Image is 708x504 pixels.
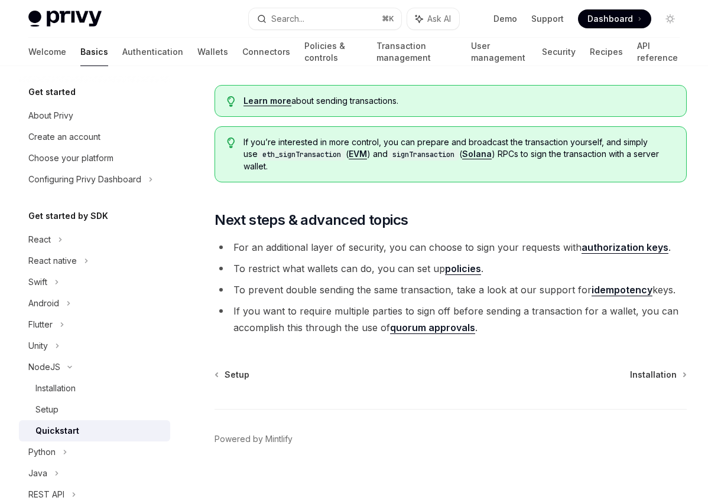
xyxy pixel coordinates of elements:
[19,420,170,441] a: Quickstart
[28,445,56,459] div: Python
[493,13,517,25] a: Demo
[227,96,235,107] svg: Tip
[445,263,481,275] a: policies
[388,149,459,161] code: signTransaction
[28,209,108,223] h5: Get started by SDK
[427,13,451,25] span: Ask AI
[28,172,141,186] div: Configuring Privy Dashboard
[376,38,457,66] a: Transaction management
[215,433,293,445] a: Powered by Mintlify
[28,466,47,480] div: Java
[28,11,102,27] img: light logo
[28,296,59,310] div: Android
[28,275,47,289] div: Swift
[215,303,687,336] li: If you want to require multiple parties to sign off before sending a transaction for a wallet, yo...
[258,149,346,161] code: eth_signTransaction
[19,378,170,399] a: Installation
[215,260,687,277] li: To restrict what wallets can do, you can set up .
[349,149,367,159] a: EVM
[304,38,362,66] a: Policies & controls
[582,241,668,254] a: authorization keys
[243,96,291,106] a: Learn more
[19,148,170,169] a: Choose your platform
[28,339,48,353] div: Unity
[35,402,59,417] div: Setup
[471,38,528,66] a: User management
[216,369,249,381] a: Setup
[28,130,100,144] div: Create an account
[122,38,183,66] a: Authentication
[407,8,459,30] button: Ask AI
[28,233,51,247] div: React
[215,239,687,256] li: For an additional layer of security, you can choose to sign your requests with .
[28,254,77,268] div: React native
[243,95,674,107] span: about sending transactions.
[35,424,79,438] div: Quickstart
[28,318,53,332] div: Flutter
[390,322,475,334] a: quorum approvals
[19,105,170,126] a: About Privy
[28,38,66,66] a: Welcome
[462,149,492,159] a: Solana
[249,8,402,30] button: Search...⌘K
[225,369,249,381] span: Setup
[215,282,687,298] li: To prevent double sending the same transaction, take a look at our support for keys.
[19,399,170,420] a: Setup
[590,38,623,66] a: Recipes
[542,38,576,66] a: Security
[197,38,228,66] a: Wallets
[382,14,394,24] span: ⌘ K
[578,9,651,28] a: Dashboard
[215,211,408,230] span: Next steps & advanced topics
[227,138,235,148] svg: Tip
[271,12,304,26] div: Search...
[28,109,73,123] div: About Privy
[28,85,76,99] h5: Get started
[35,381,76,395] div: Installation
[531,13,564,25] a: Support
[19,126,170,148] a: Create an account
[242,38,290,66] a: Connectors
[630,369,677,381] span: Installation
[243,136,674,172] span: If you’re interested in more control, you can prepare and broadcast the transaction yourself, and...
[80,38,108,66] a: Basics
[28,151,113,165] div: Choose your platform
[630,369,686,381] a: Installation
[28,360,60,374] div: NodeJS
[661,9,680,28] button: Toggle dark mode
[637,38,680,66] a: API reference
[587,13,633,25] span: Dashboard
[28,487,64,502] div: REST API
[592,284,652,296] a: idempotency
